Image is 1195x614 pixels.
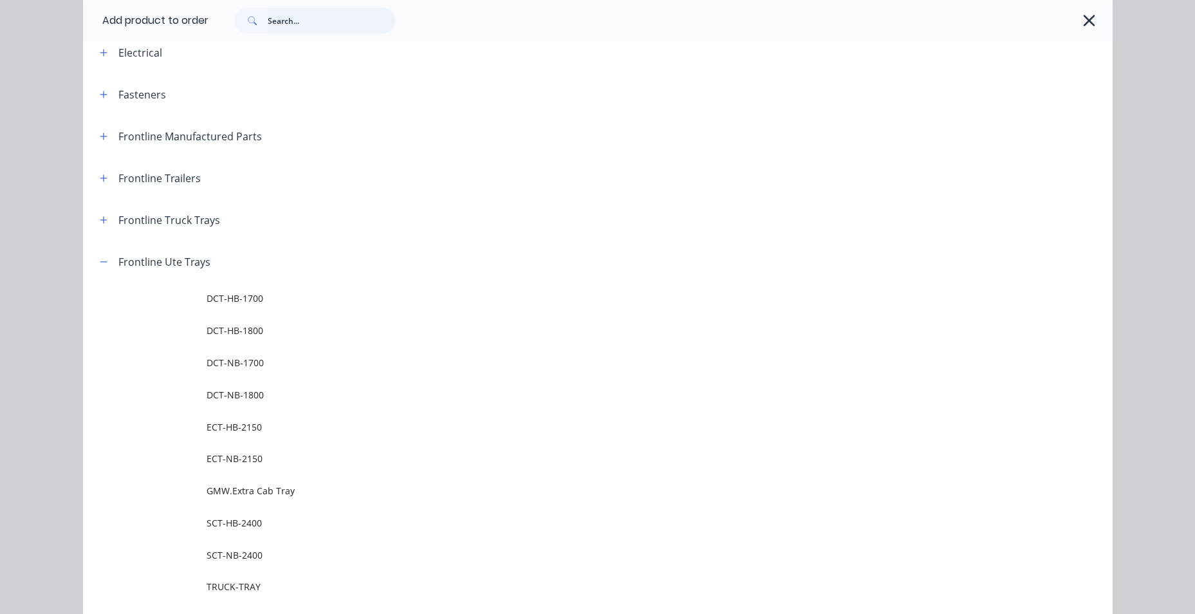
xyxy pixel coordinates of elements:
[207,388,931,402] span: DCT-NB-1800
[207,324,931,337] span: DCT-HB-1800
[118,129,262,144] div: Frontline Manufactured Parts
[118,254,210,270] div: Frontline Ute Trays
[207,420,931,434] span: ECT-HB-2150
[207,452,931,465] span: ECT-NB-2150
[268,8,395,33] input: Search...
[207,516,931,530] span: SCT-HB-2400
[207,484,931,498] span: GMW.Extra Cab Tray
[118,171,201,186] div: Frontline Trailers
[207,292,931,305] span: DCT-HB-1700
[207,580,931,593] span: TRUCK-TRAY
[207,356,931,369] span: DCT-NB-1700
[207,548,931,562] span: SCT-NB-2400
[118,45,162,60] div: Electrical
[118,87,166,102] div: Fasteners
[118,212,220,228] div: Frontline Truck Trays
